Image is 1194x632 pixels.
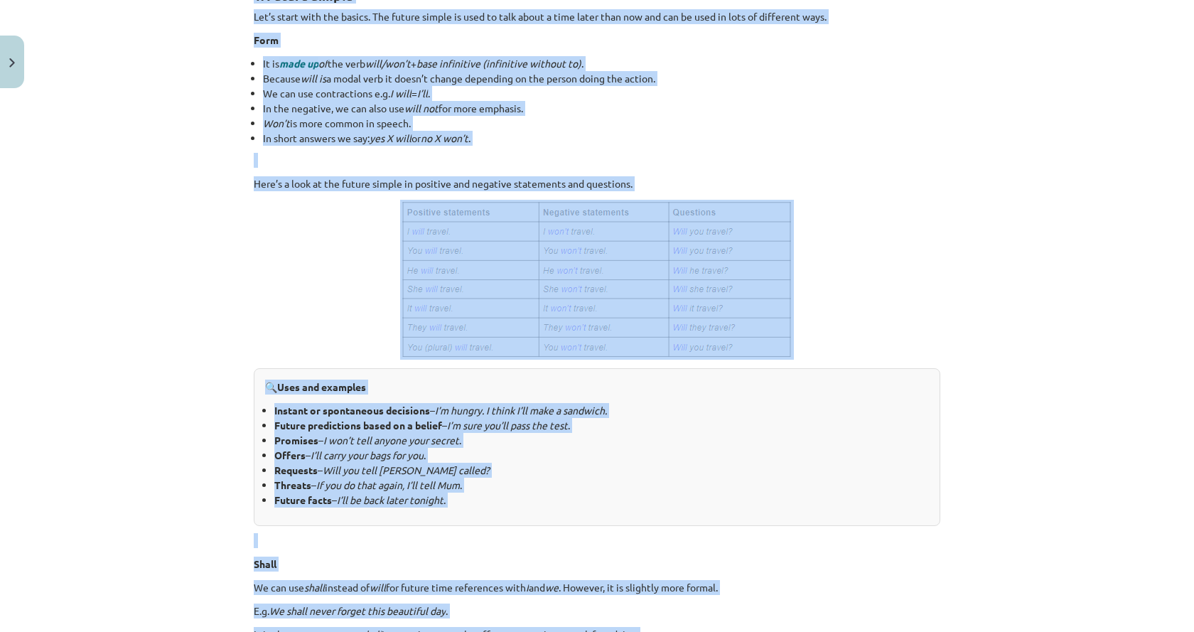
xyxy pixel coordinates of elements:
[254,176,940,191] p: Here’s a look at the future simple in positive and negative statements and questions.
[323,464,490,476] i: Will you tell [PERSON_NAME] called?
[254,604,940,618] p: E.g. .
[254,557,276,570] strong: Shall
[323,434,459,446] i: I won’t tell anyone your secret
[9,58,15,68] img: icon-close-lesson-0947bae3869378f0d4975bcd49f059093ad1ed9edebbc8119c70593378902aed.svg
[274,464,318,476] b: Requests
[435,404,607,417] i: I’m hungry. I think I’ll make a sandwich.
[254,33,279,46] strong: Form
[337,493,443,506] i: I’ll be back later tonight
[274,463,929,478] li: –
[316,478,460,491] i: If you do that again, I’ll tell Mum
[390,87,412,100] i: I will
[263,71,940,86] li: Because a modal verb it doesn’t change depending on the person doing the action.
[274,449,306,461] b: Offers
[263,101,940,116] li: In the negative, we can also use for more emphasis.
[416,57,581,70] i: base infinitive (infinitive without to)
[526,581,529,594] i: I
[311,449,424,461] i: I’ll carry your bags for you
[447,419,568,432] i: I’m sure you’ll pass the test
[263,86,940,101] li: We can use contractions e.g. = .
[263,116,940,131] li: is more common in speech.
[263,56,940,71] li: It is the verb + .
[277,380,366,393] strong: Uses and examples
[279,57,328,70] i: of
[263,117,290,129] i: Won’t
[274,493,929,508] li: – .
[274,404,430,417] b: Instant or spontaneous decisions
[263,131,940,146] li: In short answers we say: or .
[370,581,386,594] i: will
[274,434,318,446] b: Promises
[254,9,940,24] p: Let’s start with the basics. The future simple is used to talk about a time later than now and ca...
[274,418,929,433] li: – .
[301,72,326,85] i: will is
[365,57,411,70] i: will/won’t
[274,403,929,418] li: –
[274,448,929,463] li: – .
[421,132,468,144] i: no X won’t
[417,87,428,100] i: I’ll
[279,57,318,70] span: made up
[265,380,929,395] p: 🔍
[274,433,929,448] li: – .
[304,581,325,594] i: shall
[274,419,442,432] b: Future predictions based on a belief
[274,478,311,491] b: Threats
[545,581,559,594] i: we
[404,102,439,114] i: will not
[370,132,412,144] i: yes X will
[274,478,929,493] li: – .
[254,580,940,595] p: We can use instead of for future time references with and . However, it is slightly more formal.
[269,604,446,617] i: We shall never forget this beautiful day
[274,493,332,506] b: Future facts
